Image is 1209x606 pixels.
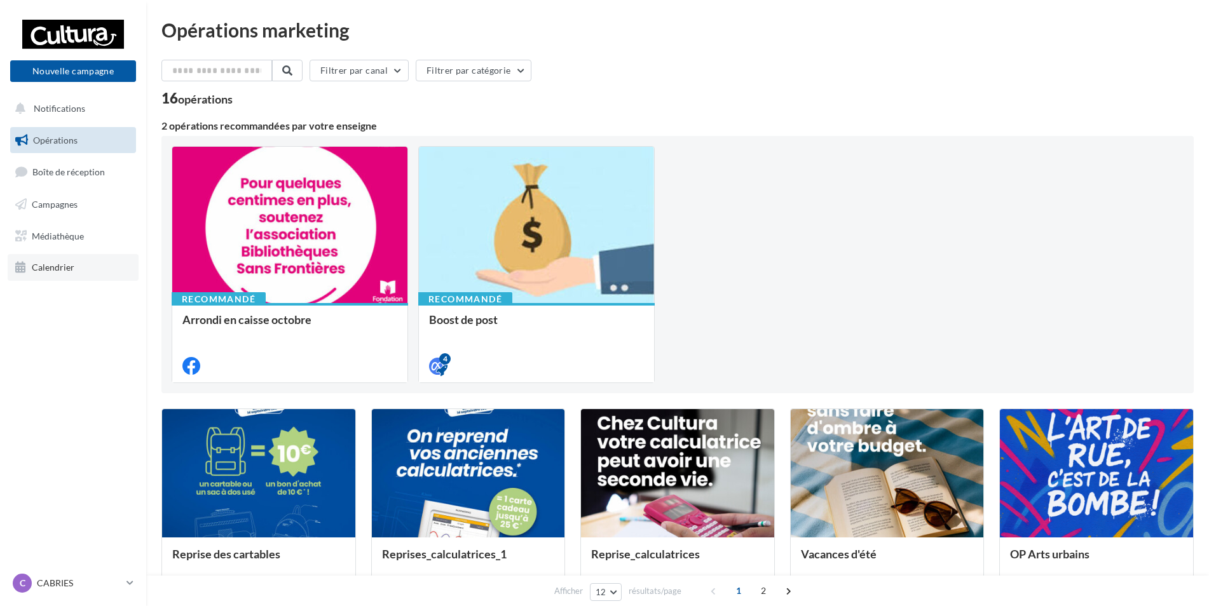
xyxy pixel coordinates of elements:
div: 4 [439,353,451,365]
div: Arrondi en caisse octobre [182,313,397,339]
a: Opérations [8,127,139,154]
button: Nouvelle campagne [10,60,136,82]
div: 2 opérations recommandées par votre enseigne [161,121,1194,131]
span: Afficher [554,585,583,597]
a: Campagnes [8,191,139,218]
span: Médiathèque [32,230,84,241]
span: Campagnes [32,199,78,210]
span: Opérations [33,135,78,145]
div: Vacances d'été [801,548,974,573]
a: Boîte de réception [8,158,139,185]
button: Notifications [8,95,133,122]
span: 1 [728,581,749,601]
div: Boost de post [429,313,644,339]
span: résultats/page [629,585,681,597]
button: Filtrer par catégorie [416,60,531,81]
span: C [20,577,25,589]
button: 12 [590,583,622,601]
a: C CABRIES [10,571,136,595]
div: Reprise_calculatrices [591,548,764,573]
button: Filtrer par canal [310,60,409,81]
span: Notifications [34,103,85,114]
div: Recommandé [172,292,266,306]
div: 16 [161,91,233,105]
div: Opérations marketing [161,20,1194,39]
span: Calendrier [32,262,74,273]
span: 12 [596,587,606,597]
span: 2 [753,581,774,601]
div: opérations [178,93,233,105]
div: Reprises_calculatrices_1 [382,548,555,573]
div: OP Arts urbains [1010,548,1183,573]
a: Médiathèque [8,223,139,250]
div: Reprise des cartables [172,548,345,573]
a: Calendrier [8,254,139,281]
p: CABRIES [37,577,121,589]
div: Recommandé [418,292,512,306]
span: Boîte de réception [32,166,105,177]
